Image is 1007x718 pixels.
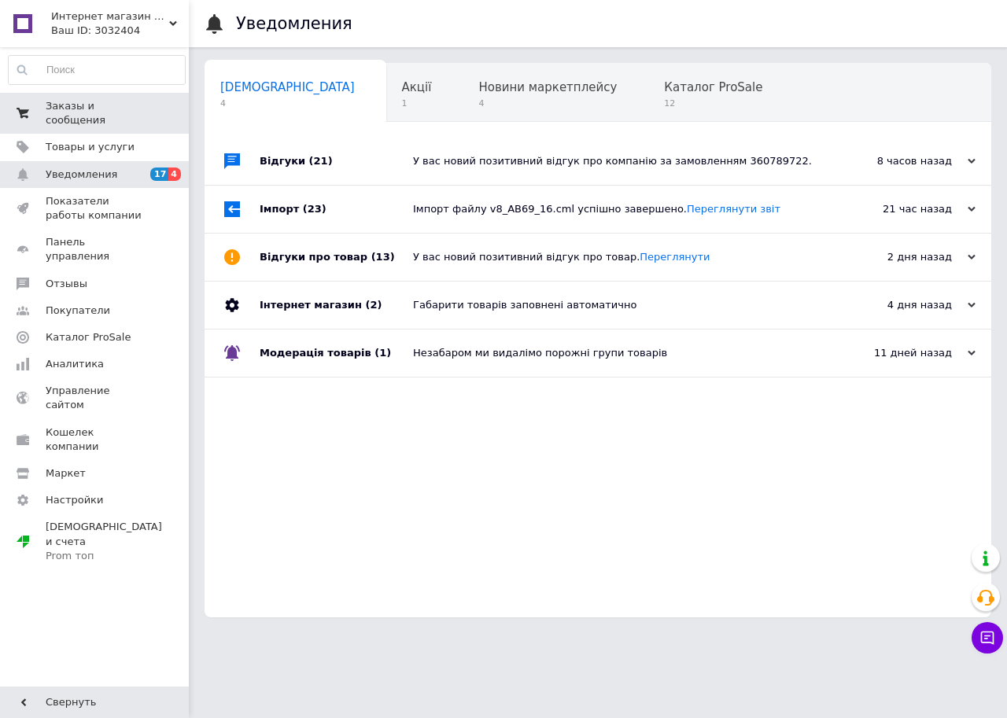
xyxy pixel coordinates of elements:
[478,98,617,109] span: 4
[413,346,818,360] div: Незабаром ми видалімо порожні групи товарів
[260,138,413,185] div: Відгуки
[687,203,780,215] a: Переглянути звіт
[220,80,355,94] span: [DEMOGRAPHIC_DATA]
[818,250,976,264] div: 2 дня назад
[664,80,762,94] span: Каталог ProSale
[46,235,146,263] span: Панель управления
[46,99,146,127] span: Заказы и сообщения
[374,347,391,359] span: (1)
[46,140,135,154] span: Товары и услуги
[402,80,432,94] span: Акції
[478,80,617,94] span: Новини маркетплейсу
[365,299,382,311] span: (2)
[260,186,413,233] div: Імпорт
[46,384,146,412] span: Управление сайтом
[9,56,185,84] input: Поиск
[413,202,818,216] div: Імпорт файлу v8_AB69_16.cml успішно завершено.
[46,277,87,291] span: Отзывы
[46,330,131,344] span: Каталог ProSale
[46,357,104,371] span: Аналитика
[46,304,110,318] span: Покупатели
[46,493,103,507] span: Настройки
[402,98,432,109] span: 1
[46,425,146,454] span: Кошелек компании
[640,251,710,263] a: Переглянути
[260,330,413,377] div: Модерація товарів
[818,346,976,360] div: 11 дней назад
[46,168,117,182] span: Уведомления
[260,282,413,329] div: Інтернет магазин
[413,250,818,264] div: У вас новий позитивний відгук про товар.
[220,98,355,109] span: 4
[818,298,976,312] div: 4 дня назад
[371,251,395,263] span: (13)
[664,98,762,109] span: 12
[303,203,326,215] span: (23)
[818,202,976,216] div: 21 час назад
[51,24,189,38] div: Ваш ID: 3032404
[309,155,333,167] span: (21)
[168,168,181,181] span: 4
[236,14,352,33] h1: Уведомления
[51,9,169,24] span: Интернет магазин Pamp-Pamp
[46,194,146,223] span: Показатели работы компании
[818,154,976,168] div: 8 часов назад
[413,298,818,312] div: Габарити товарів заповнені автоматично
[972,622,1003,654] button: Чат с покупателем
[260,234,413,281] div: Відгуки про товар
[46,466,86,481] span: Маркет
[150,168,168,181] span: 17
[413,154,818,168] div: У вас новий позитивний відгук про компанію за замовленням 360789722.
[46,549,162,563] div: Prom топ
[46,520,162,563] span: [DEMOGRAPHIC_DATA] и счета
